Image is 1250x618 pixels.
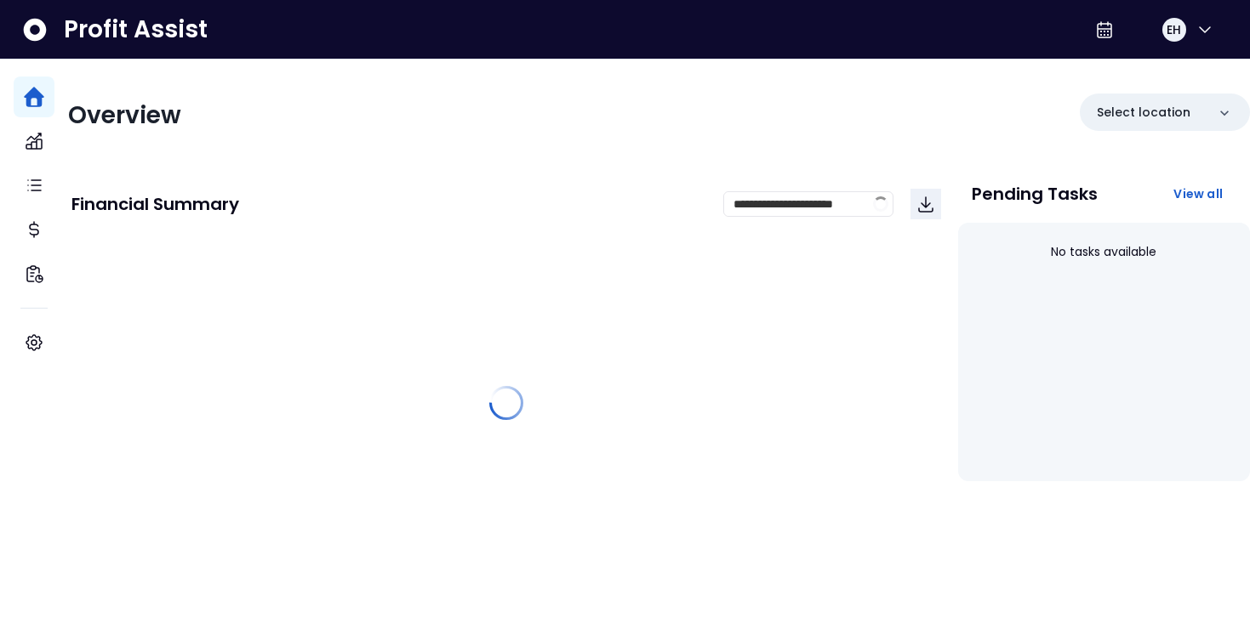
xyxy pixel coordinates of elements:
[1097,104,1190,122] p: Select location
[972,185,1098,202] p: Pending Tasks
[71,196,239,213] p: Financial Summary
[1167,21,1181,38] span: EH
[910,189,941,219] button: Download
[972,230,1236,275] div: No tasks available
[64,14,208,45] span: Profit Assist
[68,99,181,132] span: Overview
[1173,185,1223,202] span: View all
[1160,179,1236,209] button: View all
